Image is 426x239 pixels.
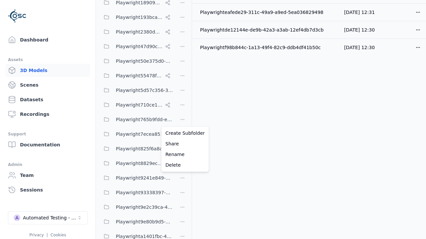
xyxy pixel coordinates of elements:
a: Rename [163,149,207,160]
a: Delete [163,160,207,170]
a: Create Subfolder [163,128,207,138]
a: Share [163,138,207,149]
